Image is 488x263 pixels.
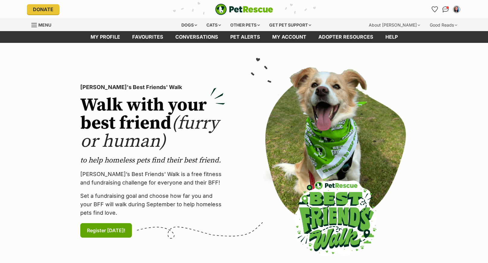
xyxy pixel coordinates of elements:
div: Cats [202,19,225,31]
img: chat-41dd97257d64d25036548639549fe6c8038ab92f7586957e7f3b1b290dea8141.svg [442,6,449,12]
img: logo-e224e6f780fb5917bec1dbf3a21bbac754714ae5b6737aabdf751b685950b380.svg [215,4,273,15]
div: Other pets [226,19,264,31]
a: Conversations [441,5,451,14]
a: Register [DATE]! [80,223,132,238]
a: PetRescue [215,4,273,15]
a: Pet alerts [224,31,266,43]
a: Menu [31,19,56,30]
span: Register [DATE]! [87,227,125,234]
p: Set a fundraising goal and choose how far you and your BFF will walk during September to help hom... [80,192,225,217]
a: Donate [27,4,59,14]
a: My account [266,31,312,43]
p: to help homeless pets find their best friend. [80,156,225,165]
div: About [PERSON_NAME] [365,19,424,31]
div: Dogs [177,19,201,31]
ul: Account quick links [430,5,461,14]
span: (furry or human) [80,112,219,153]
a: Help [379,31,404,43]
a: Favourites [430,5,440,14]
h2: Walk with your best friend [80,96,225,151]
p: [PERSON_NAME]’s Best Friends' Walk is a free fitness and fundraising challenge for everyone and t... [80,170,225,187]
button: My account [452,5,461,14]
p: [PERSON_NAME]'s Best Friends' Walk [80,83,225,91]
a: My profile [85,31,126,43]
a: Adopter resources [312,31,379,43]
a: conversations [169,31,224,43]
a: Favourites [126,31,169,43]
span: Menu [38,22,51,27]
img: SY Ho profile pic [454,6,460,12]
div: Get pet support [265,19,315,31]
div: Good Reads [426,19,461,31]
